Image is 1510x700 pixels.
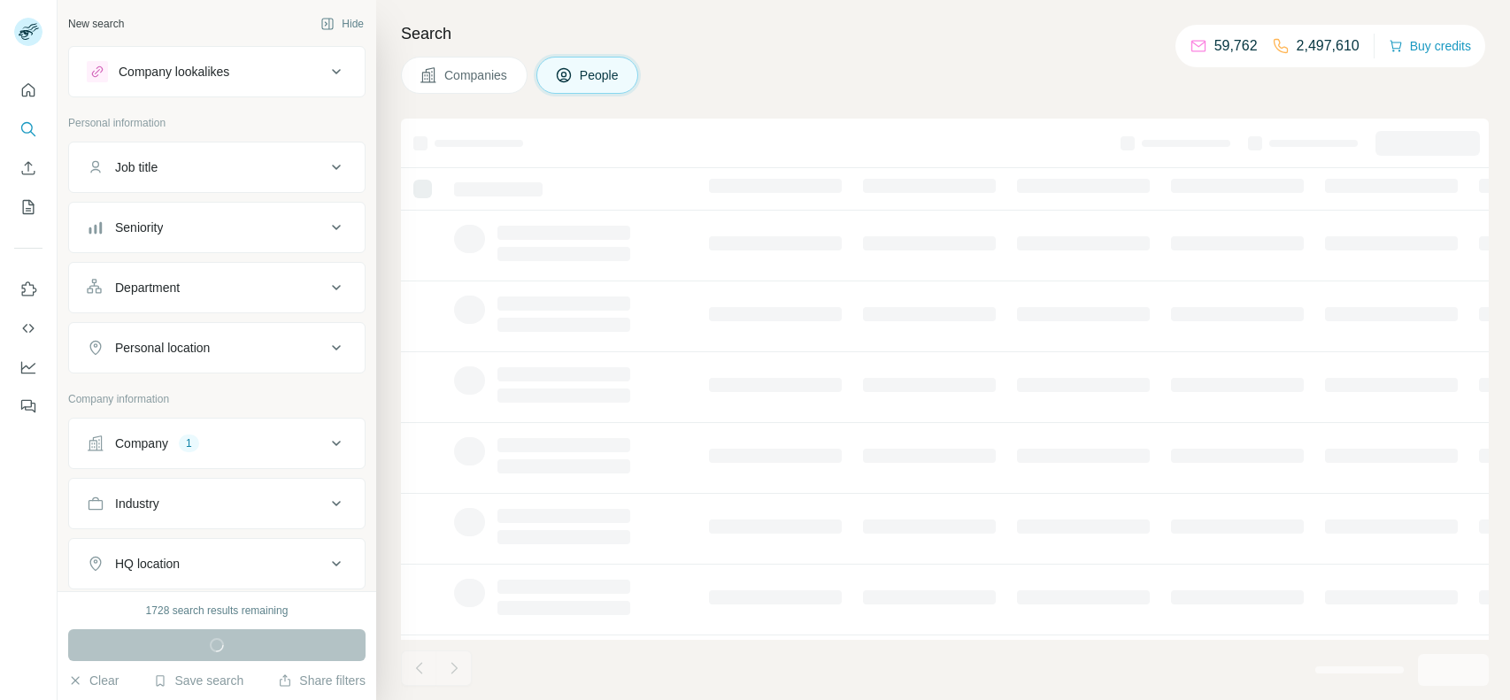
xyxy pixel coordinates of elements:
div: New search [68,16,124,32]
button: Company1 [69,422,365,465]
h4: Search [401,21,1489,46]
button: Quick start [14,74,42,106]
button: Industry [69,482,365,525]
button: Feedback [14,390,42,422]
button: Company lookalikes [69,50,365,93]
p: 59,762 [1214,35,1258,57]
p: Personal information [68,115,366,131]
div: 1 [179,435,199,451]
button: Share filters [278,672,366,689]
div: Company [115,435,168,452]
span: Companies [444,66,509,84]
p: Company information [68,391,366,407]
button: Enrich CSV [14,152,42,184]
button: Job title [69,146,365,188]
div: Industry [115,495,159,512]
div: Job title [115,158,158,176]
div: 1728 search results remaining [146,603,289,619]
div: HQ location [115,555,180,573]
button: Hide [308,11,376,37]
button: My lists [14,191,42,223]
button: Use Surfe on LinkedIn [14,273,42,305]
div: Department [115,279,180,296]
button: Department [69,266,365,309]
p: 2,497,610 [1297,35,1360,57]
div: Company lookalikes [119,63,229,81]
button: Use Surfe API [14,312,42,344]
button: Buy credits [1389,34,1471,58]
button: Clear [68,672,119,689]
div: Seniority [115,219,163,236]
button: Seniority [69,206,365,249]
span: People [580,66,620,84]
button: Dashboard [14,351,42,383]
button: HQ location [69,542,365,585]
button: Search [14,113,42,145]
div: Personal location [115,339,210,357]
button: Save search [153,672,243,689]
button: Personal location [69,327,365,369]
